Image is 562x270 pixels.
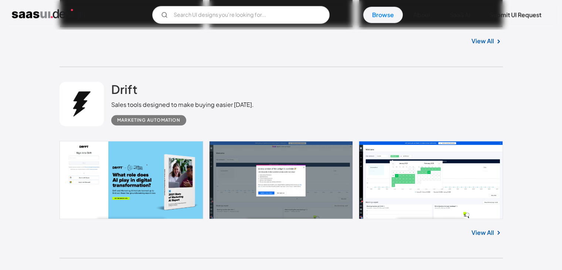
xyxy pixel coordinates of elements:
[441,7,479,23] a: SaaS Ai
[404,7,439,23] a: About
[111,82,137,100] a: Drift
[111,82,137,97] h2: Drift
[117,116,180,125] div: Marketing Automation
[152,6,330,24] form: Email Form
[481,7,550,23] a: Submit UI Request
[471,37,494,45] a: View All
[471,228,494,237] a: View All
[363,7,403,23] a: Browse
[152,6,330,24] input: Search UI designs you're looking for...
[111,100,254,109] div: Sales tools designed to make buying easier [DATE].
[12,9,85,21] a: home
